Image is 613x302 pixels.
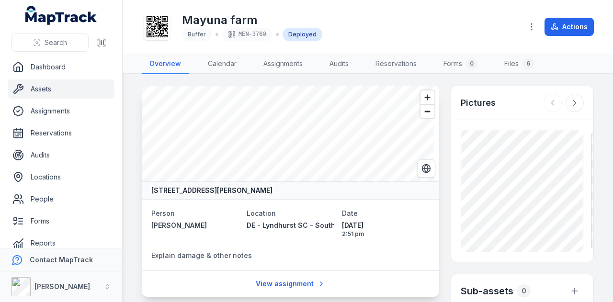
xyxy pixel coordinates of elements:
span: Explain damage & other notes [151,251,252,259]
a: Assignments [256,54,310,74]
div: 0 [517,284,531,298]
div: Deployed [283,28,322,41]
span: [DATE] [342,221,430,230]
a: Assets [8,79,114,99]
a: MapTrack [25,6,97,25]
a: Overview [142,54,189,74]
span: Location [247,209,276,217]
span: Search [45,38,67,47]
span: 2:51 pm [342,230,430,238]
a: Assignments [8,101,114,121]
a: Locations [8,168,114,187]
span: DE - Lyndhurst SC - Southern - 89097 [247,221,377,229]
a: Files6 [497,54,542,74]
button: Zoom in [420,90,434,104]
strong: [STREET_ADDRESS][PERSON_NAME] [151,186,272,195]
a: Forms [8,212,114,231]
h2: Sub-assets [461,284,513,298]
a: Dashboard [8,57,114,77]
div: MEN-3760 [222,28,272,41]
a: Audits [8,145,114,165]
a: Audits [322,54,356,74]
a: Reservations [368,54,424,74]
a: View assignment [250,275,331,293]
span: Person [151,209,175,217]
a: People [8,190,114,209]
button: Zoom out [420,104,434,118]
strong: [PERSON_NAME] [34,282,90,291]
span: Buffer [188,31,206,38]
span: Date [342,209,358,217]
button: Search [11,34,89,52]
h3: Pictures [461,96,496,110]
div: 6 [522,58,534,69]
div: 0 [466,58,477,69]
strong: Contact MapTrack [30,256,93,264]
a: Reports [8,234,114,253]
button: Switch to Satellite View [417,159,435,178]
a: Calendar [200,54,244,74]
a: Reservations [8,123,114,143]
canvas: Map [142,86,434,181]
a: Forms0 [436,54,485,74]
time: 8/14/2025, 2:51:48 PM [342,221,430,238]
a: [PERSON_NAME] [151,221,239,230]
h1: Mayuna farm [182,12,322,28]
a: DE - Lyndhurst SC - Southern - 89097 [247,221,334,230]
button: Actions [545,18,594,36]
